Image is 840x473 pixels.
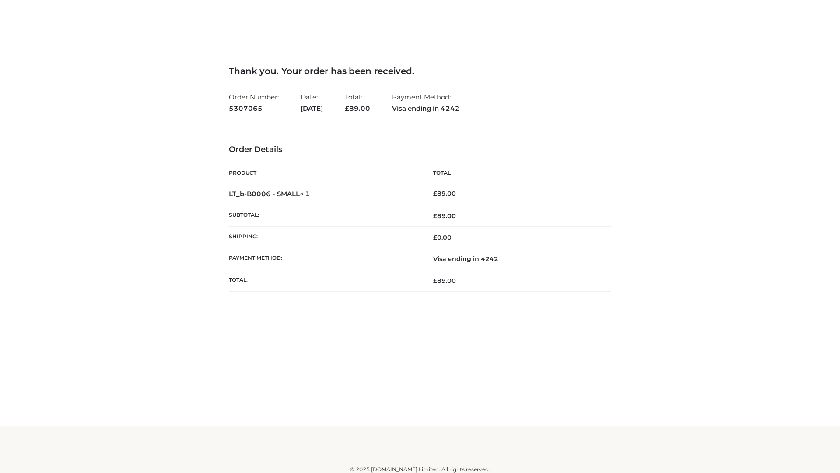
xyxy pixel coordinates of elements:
h3: Order Details [229,145,611,155]
strong: × 1 [300,190,310,198]
strong: [DATE] [301,103,323,114]
th: Shipping: [229,227,420,248]
span: £ [345,104,349,113]
span: £ [433,190,437,198]
td: Visa ending in 4242 [420,248,611,270]
span: 89.00 [345,104,370,113]
li: Date: [301,89,323,116]
bdi: 0.00 [433,233,451,241]
th: Total: [229,270,420,291]
li: Payment Method: [392,89,460,116]
th: Product [229,163,420,183]
th: Subtotal: [229,205,420,226]
span: 89.00 [433,212,456,220]
li: Order Number: [229,89,279,116]
strong: LT_b-B0006 - SMALL [229,190,310,198]
strong: Visa ending in 4242 [392,103,460,114]
bdi: 89.00 [433,190,456,198]
th: Payment method: [229,248,420,270]
strong: 5307065 [229,103,279,114]
th: Total [420,163,611,183]
span: 89.00 [433,277,456,285]
span: £ [433,212,437,220]
span: £ [433,233,437,241]
li: Total: [345,89,370,116]
span: £ [433,277,437,285]
h3: Thank you. Your order has been received. [229,66,611,76]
